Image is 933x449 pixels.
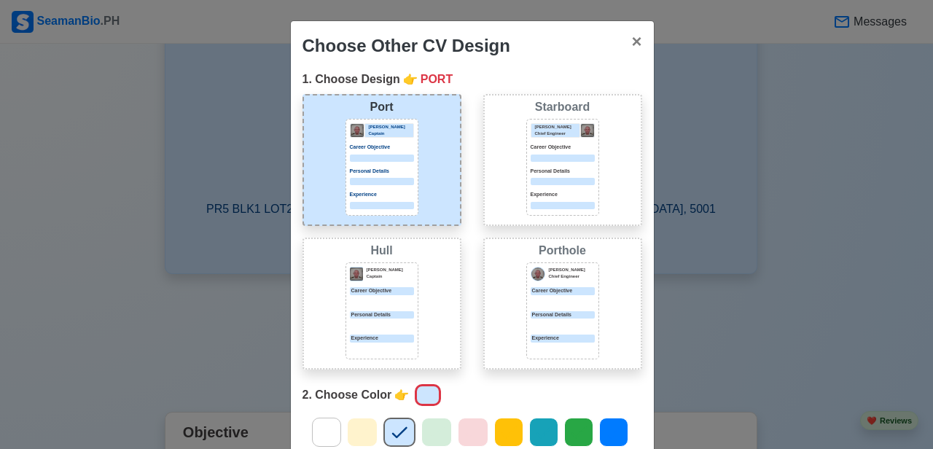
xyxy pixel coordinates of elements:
p: Career Objective [350,287,414,295]
p: [PERSON_NAME] [535,124,579,130]
p: Career Objective [531,144,595,152]
div: Experience [531,335,595,343]
span: point [394,386,409,404]
p: Experience [531,191,595,199]
div: Choose Other CV Design [302,33,510,59]
div: Starboard [488,98,638,116]
p: Experience [350,191,414,199]
div: 2. Choose Color [302,381,642,409]
p: Personal Details [350,168,414,176]
span: × [631,31,641,51]
p: Personal Details [350,311,414,319]
p: Chief Engineer [549,273,595,280]
p: [PERSON_NAME] [367,267,414,273]
div: Port [307,98,457,116]
p: Captain [367,273,414,280]
div: Personal Details [531,311,595,319]
p: [PERSON_NAME] [549,267,595,273]
span: PORT [421,71,453,88]
span: point [403,71,418,88]
div: Porthole [488,242,638,259]
div: Hull [307,242,457,259]
p: Experience [350,335,414,343]
div: 1. Choose Design [302,71,642,88]
p: Captain [369,130,413,137]
p: Career Objective [350,144,414,152]
p: Chief Engineer [535,130,579,137]
p: Personal Details [531,168,595,176]
div: Career Objective [531,287,595,295]
p: [PERSON_NAME] [369,124,413,130]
